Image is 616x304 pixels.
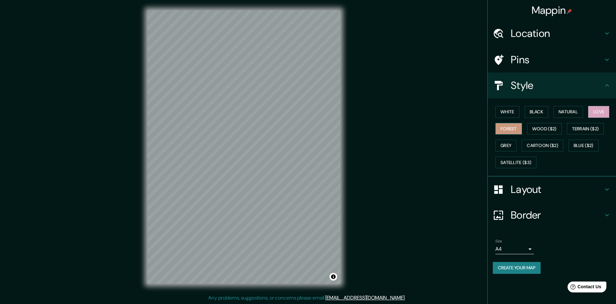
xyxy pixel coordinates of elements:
button: Toggle attribution [329,273,337,281]
label: Size [495,239,502,244]
button: Blue ($2) [569,140,599,152]
div: . [406,294,408,302]
h4: Location [511,27,603,40]
button: Forest [495,123,522,135]
canvas: Map [147,10,340,284]
div: Border [488,202,616,228]
h4: Border [511,209,603,221]
button: White [495,106,519,118]
div: Style [488,73,616,98]
h4: Mappin [532,4,572,17]
button: Love [588,106,609,118]
button: Satellite ($3) [495,157,536,169]
button: Black [525,106,549,118]
div: A4 [495,244,534,254]
button: Terrain ($2) [567,123,604,135]
div: . [406,294,406,302]
h4: Layout [511,183,603,196]
p: Any problems, suggestions, or concerns please email . [208,294,406,302]
iframe: Help widget launcher [559,279,609,297]
button: Wood ($2) [527,123,562,135]
a: [EMAIL_ADDRESS][DOMAIN_NAME] [325,294,405,301]
button: Natural [553,106,583,118]
button: Grey [495,140,517,152]
h4: Style [511,79,603,92]
div: Location [488,21,616,46]
button: Cartoon ($2) [522,140,563,152]
button: Create your map [493,262,541,274]
div: Layout [488,177,616,202]
div: Pins [488,47,616,73]
h4: Pins [511,53,603,66]
img: pin-icon.png [567,9,572,14]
